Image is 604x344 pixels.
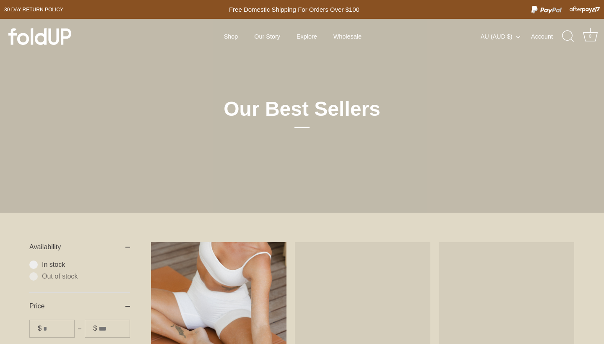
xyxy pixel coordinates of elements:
a: Shop [217,29,245,44]
img: foldUP [8,28,71,45]
input: To [99,320,130,337]
a: Account [531,31,561,42]
a: Wholesale [326,29,369,44]
h1: Our Best Sellers [153,96,451,128]
span: In stock [42,261,130,269]
span: $ [93,324,97,332]
span: $ [38,324,42,332]
summary: Price [29,293,130,320]
div: Primary navigation [203,29,383,44]
a: Explore [289,29,324,44]
summary: Availability [29,234,130,261]
div: 0 [586,32,594,41]
a: Our Story [247,29,287,44]
button: AU (AUD $) [481,33,529,40]
input: From [43,320,74,337]
a: Search [559,27,578,46]
a: 30 day Return policy [4,5,63,15]
span: Out of stock [42,272,130,281]
a: Cart [581,27,599,46]
a: foldUP [8,28,113,45]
